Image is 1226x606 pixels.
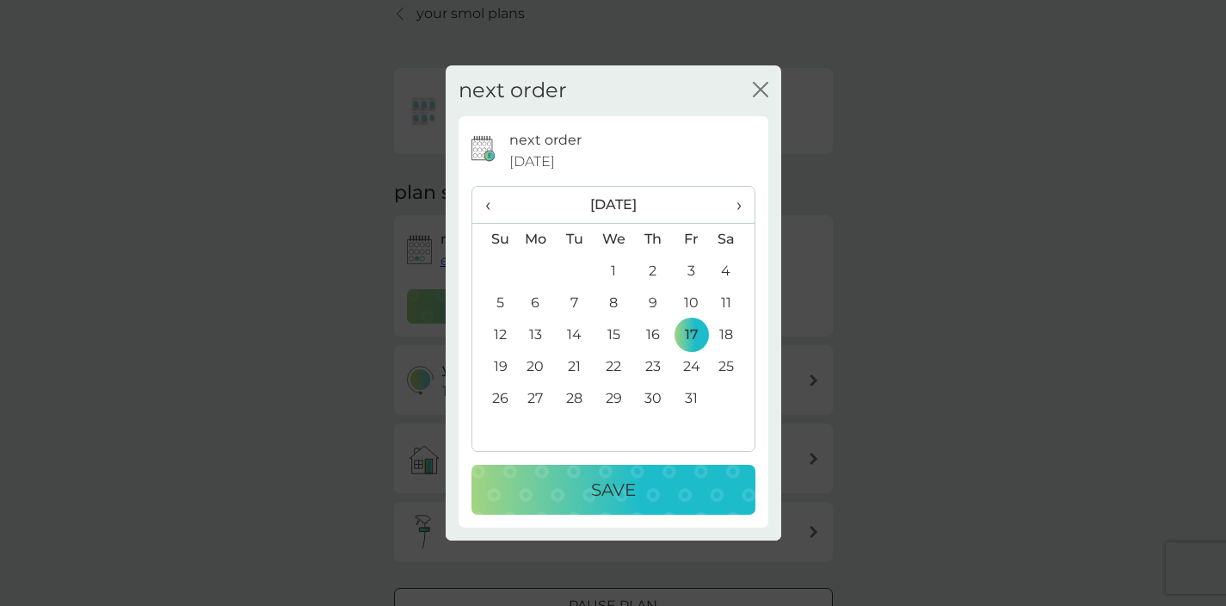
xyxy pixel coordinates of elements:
span: [DATE] [509,151,555,173]
p: next order [509,129,582,151]
td: 8 [594,288,633,319]
td: 5 [472,288,516,319]
span: ‹ [485,187,503,223]
h2: next order [459,78,567,103]
td: 2 [633,256,672,288]
td: 26 [472,383,516,415]
th: We [594,223,633,256]
td: 7 [555,288,594,319]
td: 31 [672,383,711,415]
th: Fr [672,223,711,256]
button: close [753,82,768,100]
span: › [724,187,741,223]
td: 23 [633,351,672,383]
td: 21 [555,351,594,383]
td: 10 [672,288,711,319]
td: 19 [472,351,516,383]
th: Sa [711,223,754,256]
td: 20 [516,351,556,383]
td: 16 [633,319,672,351]
td: 15 [594,319,633,351]
th: Tu [555,223,594,256]
td: 28 [555,383,594,415]
td: 12 [472,319,516,351]
td: 11 [711,288,754,319]
th: [DATE] [516,187,712,224]
td: 25 [711,351,754,383]
td: 1 [594,256,633,288]
th: Th [633,223,672,256]
th: Su [472,223,516,256]
td: 30 [633,383,672,415]
p: Save [591,476,636,504]
td: 27 [516,383,556,415]
td: 22 [594,351,633,383]
td: 18 [711,319,754,351]
td: 29 [594,383,633,415]
td: 17 [672,319,711,351]
td: 9 [633,288,672,319]
td: 13 [516,319,556,351]
th: Mo [516,223,556,256]
button: Save [471,465,755,515]
td: 24 [672,351,711,383]
td: 14 [555,319,594,351]
td: 3 [672,256,711,288]
td: 4 [711,256,754,288]
td: 6 [516,288,556,319]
